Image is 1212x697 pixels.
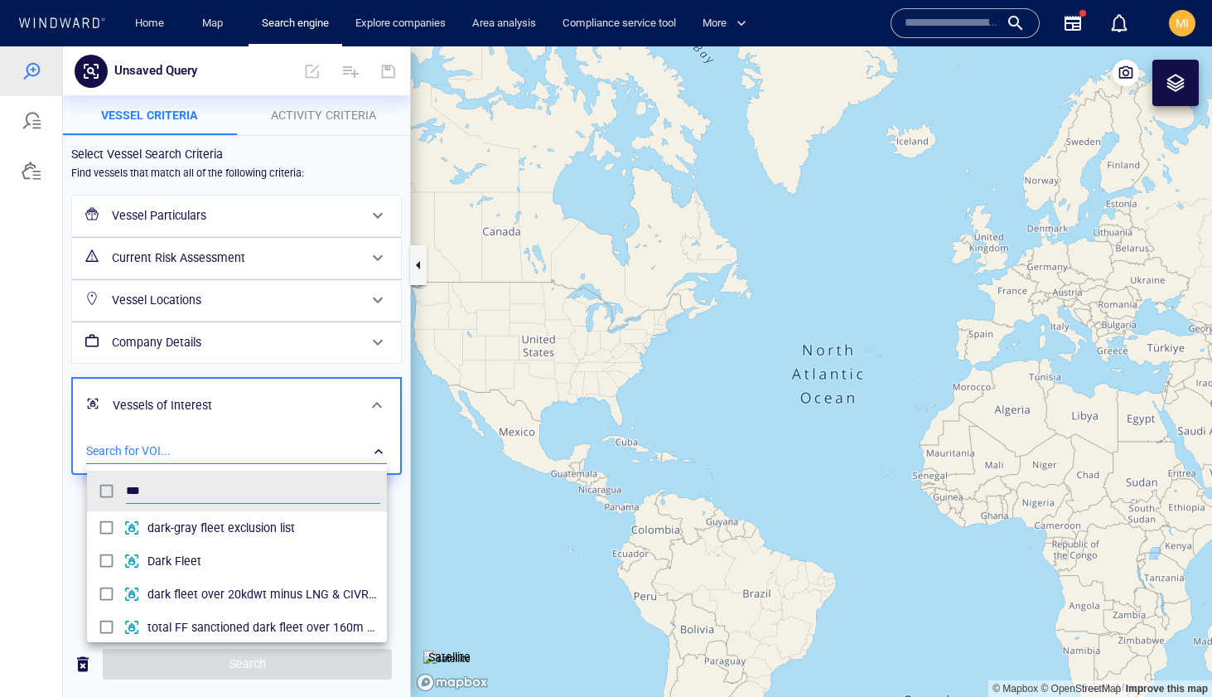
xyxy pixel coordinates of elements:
span: MI [1176,17,1189,30]
span: dark fleet over 20kdwt minus LNG & CIVR flag [147,538,380,558]
span: Dark Fleet [147,505,380,525]
a: Home [128,9,171,38]
button: MI [1166,7,1199,40]
button: Home [123,9,176,38]
iframe: Chat [1142,622,1200,685]
span: More [703,14,746,33]
button: Map [189,9,242,38]
a: Compliance service tool [556,9,683,38]
a: Explore companies [349,9,452,38]
a: Map [196,9,235,38]
div: Notification center [1109,13,1129,33]
a: Search engine [255,9,336,38]
span: dark-gray fleet exclusion list [147,472,380,491]
button: More [696,9,761,38]
a: Area analysis [466,9,543,38]
span: total FF sanctioned dark fleet over 160m excl LPG & CIRV flags [147,571,380,591]
div: grid [87,465,387,589]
